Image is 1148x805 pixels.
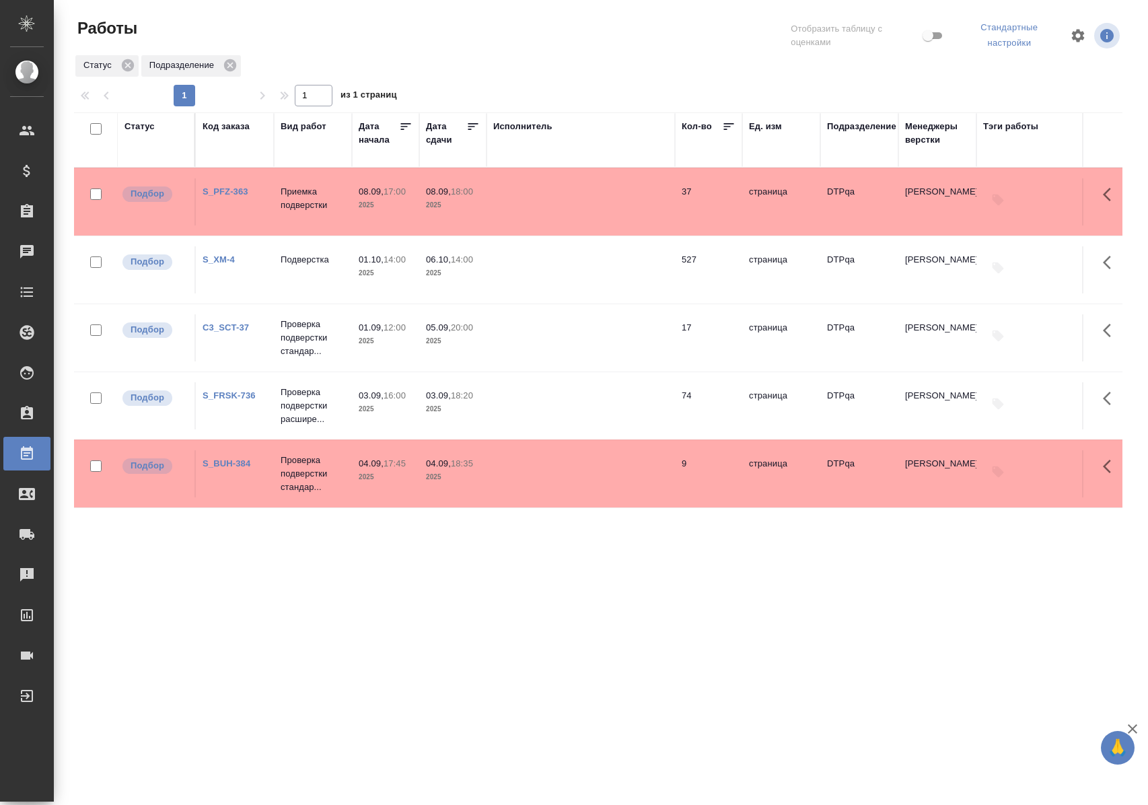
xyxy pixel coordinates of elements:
p: 04.09, [359,458,384,468]
p: Подбор [131,255,164,269]
button: Здесь прячутся важные кнопки [1095,382,1127,415]
td: 17 [675,314,742,361]
p: 01.09, [359,322,384,332]
span: из 1 страниц [340,87,397,106]
div: Дата сдачи [426,120,466,147]
p: 2025 [426,335,480,348]
p: 14:00 [384,254,406,265]
div: Можно подбирать исполнителей [121,321,188,339]
p: [PERSON_NAME] [905,321,970,335]
button: Добавить тэги [983,457,1013,487]
td: 74 [675,382,742,429]
button: Добавить тэги [983,185,1013,215]
p: 14:00 [451,254,473,265]
p: Подбор [131,323,164,337]
td: DTPqa [820,178,898,225]
td: 9 [675,450,742,497]
td: 527 [675,246,742,293]
td: страница [742,178,820,225]
div: Вид работ [281,120,326,133]
span: Работы [74,17,137,39]
div: Можно подбирать исполнителей [121,457,188,475]
div: Подразделение [827,120,896,133]
div: Ед. изм [749,120,782,133]
p: 2025 [426,470,480,484]
p: Приемка подверстки [281,185,345,212]
p: 04.09, [426,458,451,468]
p: [PERSON_NAME] [905,253,970,267]
p: 2025 [359,199,412,212]
p: 08.09, [359,186,384,197]
p: 12:00 [384,322,406,332]
p: 2025 [359,267,412,280]
td: DTPqa [820,314,898,361]
p: 18:20 [451,390,473,400]
div: Код заказа [203,120,250,133]
div: Статус [124,120,155,133]
td: 37 [675,178,742,225]
div: split button [957,17,1062,54]
p: 06.10, [426,254,451,265]
button: Здесь прячутся важные кнопки [1095,450,1127,483]
div: Можно подбирать исполнителей [121,253,188,271]
div: Исполнитель [493,120,552,133]
p: 2025 [359,470,412,484]
p: Статус [83,59,116,72]
a: S_PFZ-363 [203,186,248,197]
div: Статус [75,55,139,77]
td: страница [742,314,820,361]
td: DTPqa [820,450,898,497]
td: страница [742,450,820,497]
p: Подбор [131,459,164,473]
button: Здесь прячутся важные кнопки [1095,178,1127,211]
p: [PERSON_NAME] [905,457,970,470]
span: Настроить таблицу [1062,20,1094,52]
p: Подбор [131,391,164,405]
p: 01.10, [359,254,384,265]
p: 03.09, [359,390,384,400]
p: Проверка подверстки расшире... [281,386,345,426]
div: Можно подбирать исполнителей [121,389,188,407]
p: [PERSON_NAME] [905,389,970,403]
p: 2025 [426,267,480,280]
button: Добавить тэги [983,389,1013,419]
a: S_FRSK-736 [203,390,256,400]
td: страница [742,246,820,293]
p: 18:00 [451,186,473,197]
div: Дата начала [359,120,399,147]
div: Кол-во [682,120,712,133]
p: Проверка подверстки стандар... [281,454,345,494]
p: 2025 [359,403,412,416]
p: 2025 [426,403,480,416]
p: 17:45 [384,458,406,468]
div: Менеджеры верстки [905,120,970,147]
p: Подбор [131,187,164,201]
a: S_XM-4 [203,254,235,265]
span: 🙏 [1106,734,1129,762]
p: 17:00 [384,186,406,197]
td: DTPqa [820,382,898,429]
button: Здесь прячутся важные кнопки [1095,246,1127,279]
div: Подразделение [141,55,241,77]
p: 03.09, [426,390,451,400]
td: DTPqa [820,246,898,293]
a: S_BUH-384 [203,458,250,468]
a: C3_SCT-37 [203,322,249,332]
div: Тэги работы [983,120,1038,133]
button: Добавить тэги [983,253,1013,283]
button: 🙏 [1101,731,1135,765]
p: Проверка подверстки стандар... [281,318,345,358]
span: Посмотреть информацию [1094,23,1122,48]
span: Отобразить таблицу с оценками [791,22,919,49]
td: страница [742,382,820,429]
div: Можно подбирать исполнителей [121,185,188,203]
p: 05.09, [426,322,451,332]
p: 08.09, [426,186,451,197]
button: Здесь прячутся важные кнопки [1095,314,1127,347]
p: Подверстка [281,253,345,267]
p: 20:00 [451,322,473,332]
p: 16:00 [384,390,406,400]
p: 2025 [359,335,412,348]
p: 2025 [426,199,480,212]
p: 18:35 [451,458,473,468]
